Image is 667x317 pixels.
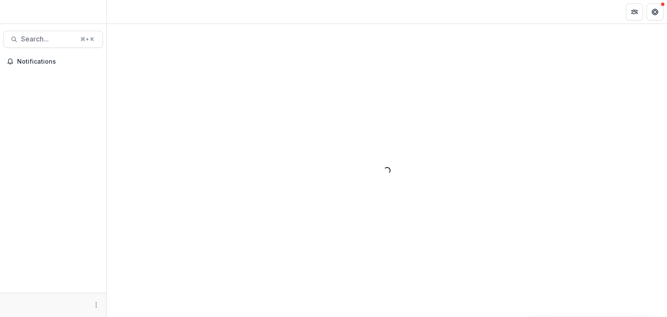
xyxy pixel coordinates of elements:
span: Notifications [17,58,100,65]
span: Search... [21,35,75,43]
button: Search... [3,31,103,48]
button: Partners [626,3,643,21]
button: More [91,300,101,310]
div: ⌘ + K [79,35,96,44]
button: Notifications [3,55,103,68]
button: Get Help [646,3,664,21]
